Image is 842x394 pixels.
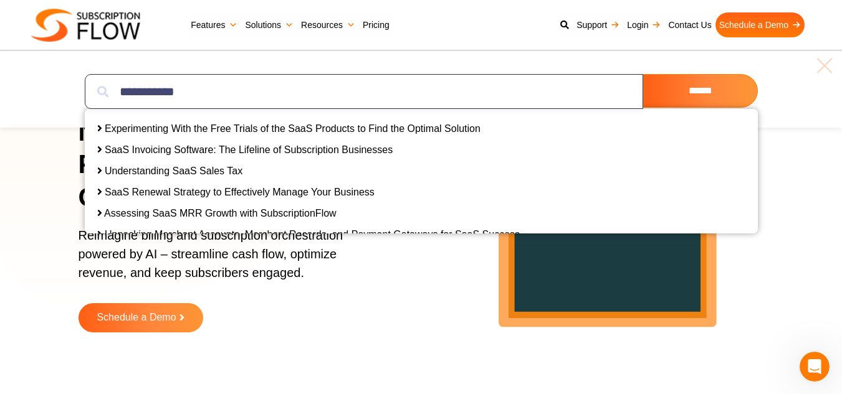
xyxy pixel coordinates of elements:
[664,12,715,37] a: Contact Us
[573,12,623,37] a: Support
[241,12,297,37] a: Solutions
[715,12,805,37] a: Schedule a Demo
[79,303,203,332] a: Schedule a Demo
[79,226,373,294] p: Reimagine billing and subscription orchestration powered by AI – streamline cash flow, optimize r...
[105,123,481,134] a: Experimenting With the Free Trials of the SaaS Products to Find the Optimal Solution
[104,208,337,218] a: Assessing SaaS MRR Growth with SubscriptionFlow
[800,352,830,382] iframe: Intercom live chat
[623,12,664,37] a: Login
[105,144,393,155] a: SaaS Invoicing Software: The Lifeline of Subscription Businesses
[97,312,176,323] span: Schedule a Demo
[297,12,359,37] a: Resources
[105,187,375,197] a: SaaS Renewal Strategy to Effectively Manage Your Business
[31,9,140,42] img: Subscriptionflow
[105,166,242,176] a: Understanding SaaS Sales Tax
[187,12,241,37] a: Features
[105,229,520,240] a: Unpacking Merchant Accounts, Merchant Records, and Payment Gateways for SaaS Success
[359,12,393,37] a: Pricing
[79,116,389,214] h1: Next-Gen AI Billing Platform to Power Growth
